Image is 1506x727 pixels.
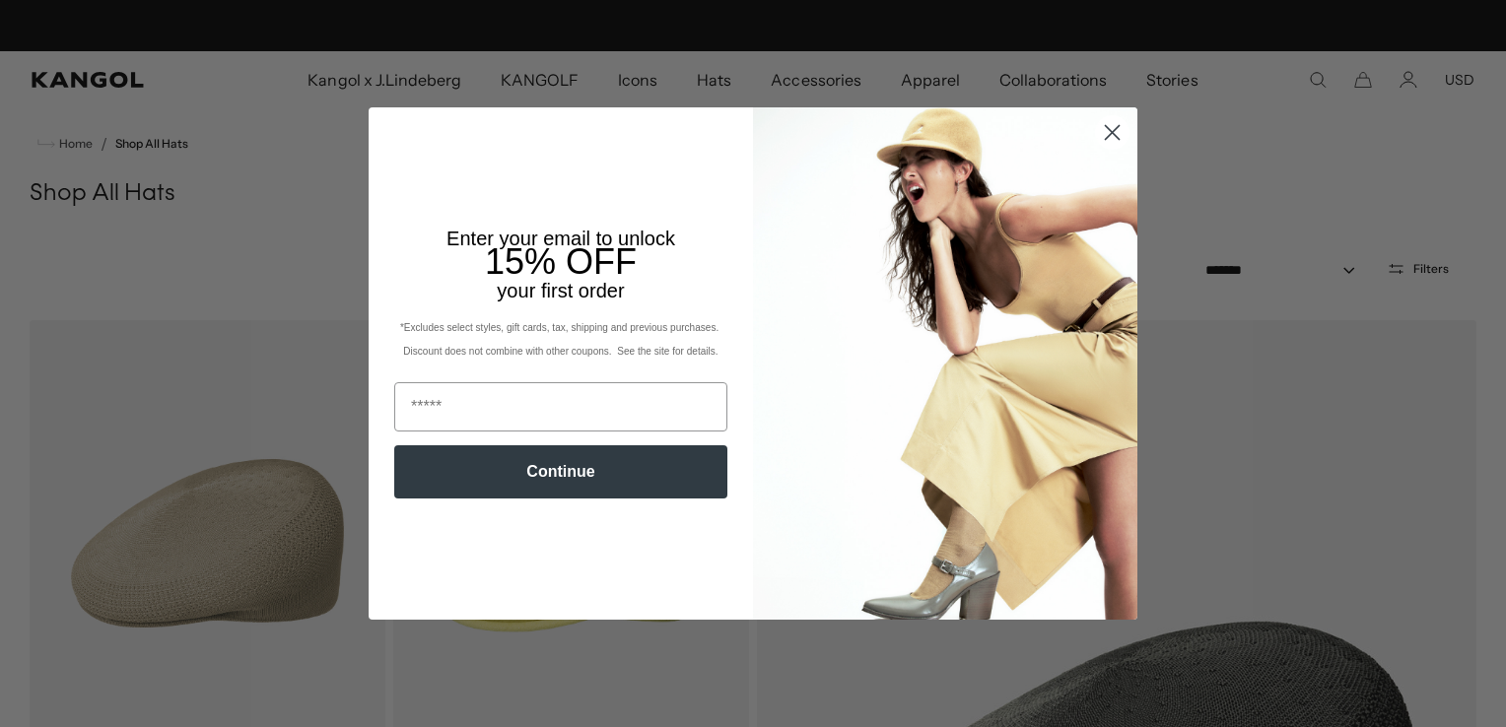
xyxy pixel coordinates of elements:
span: *Excludes select styles, gift cards, tax, shipping and previous purchases. Discount does not comb... [400,322,721,357]
button: Continue [394,445,727,498]
span: your first order [497,280,624,301]
span: Enter your email to unlock [446,228,675,249]
span: 15% OFF [485,241,637,282]
input: Email [394,382,727,431]
img: 93be19ad-e773-4382-80b9-c9d740c9197f.jpeg [753,107,1137,620]
button: Close dialog [1095,115,1129,150]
